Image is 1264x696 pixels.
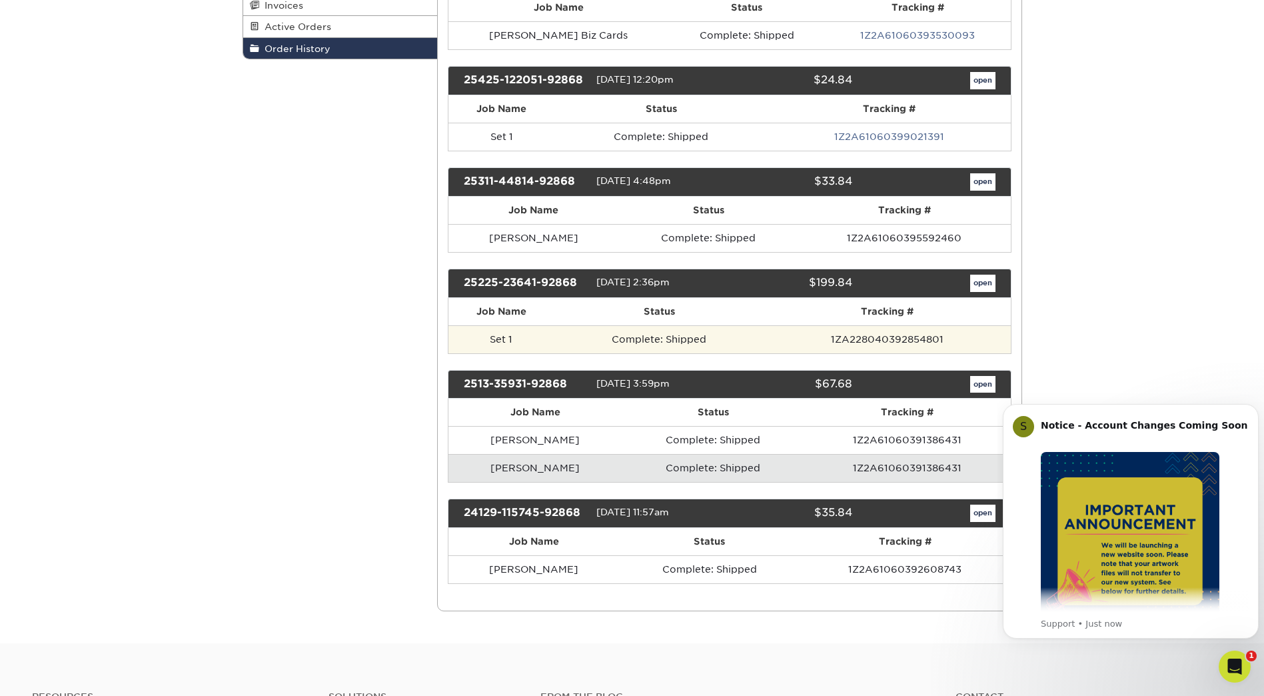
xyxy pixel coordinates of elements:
[596,378,670,389] span: [DATE] 3:59pm
[243,38,438,59] a: Order History
[622,426,804,454] td: Complete: Shipped
[259,21,331,32] span: Active Orders
[448,123,555,151] td: Set 1
[448,399,622,426] th: Job Name
[720,173,862,191] div: $33.84
[997,384,1264,660] iframe: Intercom notifications message
[448,426,622,454] td: [PERSON_NAME]
[596,175,671,186] span: [DATE] 4:48pm
[596,74,674,85] span: [DATE] 12:20pm
[448,555,620,583] td: [PERSON_NAME]
[764,298,1010,325] th: Tracking #
[1246,651,1257,661] span: 1
[243,16,438,37] a: Active Orders
[668,21,825,49] td: Complete: Shipped
[970,173,995,191] a: open
[619,197,798,224] th: Status
[454,72,596,89] div: 25425-122051-92868
[800,528,1011,555] th: Tracking #
[804,426,1010,454] td: 1Z2A61060391386431
[555,95,768,123] th: Status
[720,505,862,522] div: $35.84
[448,298,554,325] th: Job Name
[764,325,1010,353] td: 1ZA228040392854801
[454,275,596,292] div: 25225-23641-92868
[1219,651,1251,683] iframe: Intercom live chat
[720,275,862,292] div: $199.84
[620,528,800,555] th: Status
[448,95,555,123] th: Job Name
[622,454,804,482] td: Complete: Shipped
[448,325,554,353] td: Set 1
[555,123,768,151] td: Complete: Shipped
[620,555,800,583] td: Complete: Shipped
[622,399,804,426] th: Status
[804,399,1010,426] th: Tracking #
[800,555,1011,583] td: 1Z2A61060392608743
[454,173,596,191] div: 25311-44814-92868
[448,224,619,252] td: [PERSON_NAME]
[720,72,862,89] div: $24.84
[448,21,668,49] td: [PERSON_NAME] Biz Cards
[768,95,1011,123] th: Tracking #
[448,197,619,224] th: Job Name
[798,224,1011,252] td: 1Z2A61060395592460
[454,376,596,393] div: 2513-35931-92868
[834,131,944,142] a: 1Z2A61060399021391
[970,505,995,522] a: open
[554,325,764,353] td: Complete: Shipped
[259,43,330,54] span: Order History
[970,275,995,292] a: open
[970,72,995,89] a: open
[596,277,670,287] span: [DATE] 2:36pm
[619,224,798,252] td: Complete: Shipped
[970,376,995,393] a: open
[448,454,622,482] td: [PERSON_NAME]
[860,30,975,41] a: 1Z2A61060393530093
[454,505,596,522] div: 24129-115745-92868
[596,507,669,518] span: [DATE] 11:57am
[448,528,620,555] th: Job Name
[3,655,113,691] iframe: Google Customer Reviews
[720,376,862,393] div: $67.68
[798,197,1011,224] th: Tracking #
[804,454,1010,482] td: 1Z2A61060391386431
[554,298,764,325] th: Status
